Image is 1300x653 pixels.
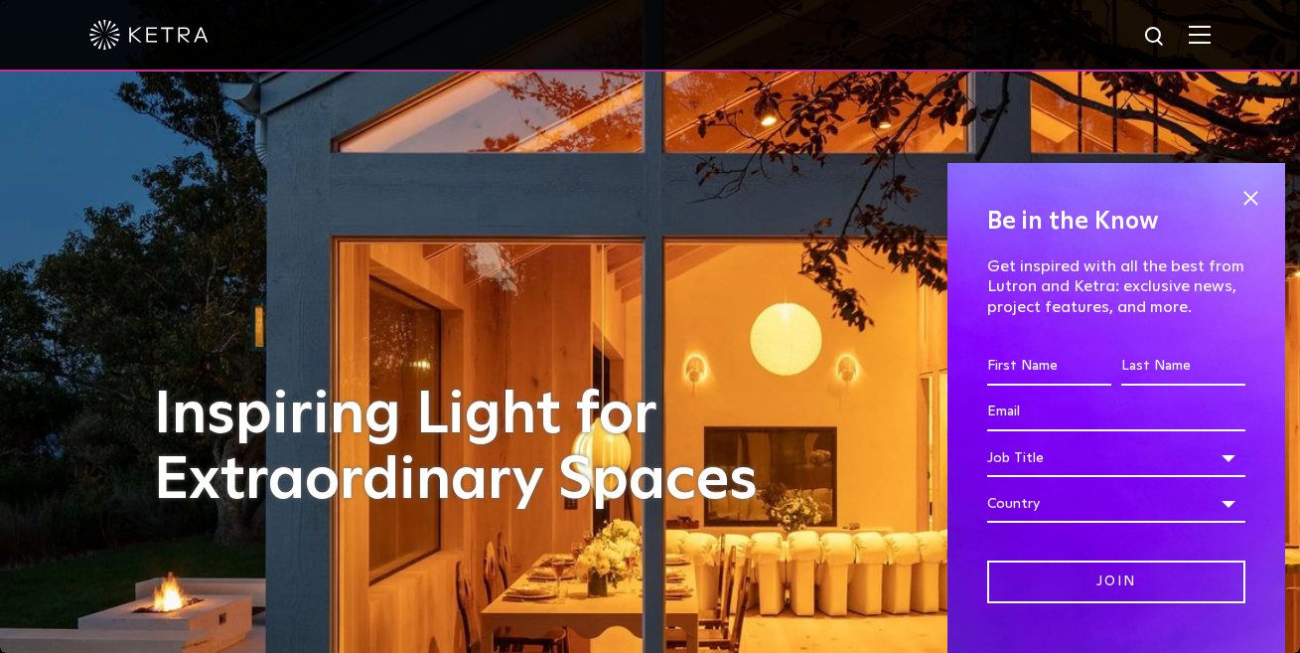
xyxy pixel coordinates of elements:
p: Get inspired with all the best from Lutron and Ketra: exclusive news, project features, and more. [987,256,1245,318]
input: First Name [987,348,1111,386]
img: search icon [1143,25,1168,50]
img: Hamburger%20Nav.svg [1189,25,1211,44]
h4: Be in the Know [987,203,1245,241]
h1: Inspiring Light for Extraordinary Spaces [154,383,799,514]
div: Country [987,485,1245,523]
input: Last Name [1121,348,1245,386]
input: Join [987,561,1245,603]
img: ketra-logo-2019-white [89,20,209,50]
input: Email [987,394,1245,431]
div: Job Title [987,439,1245,477]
